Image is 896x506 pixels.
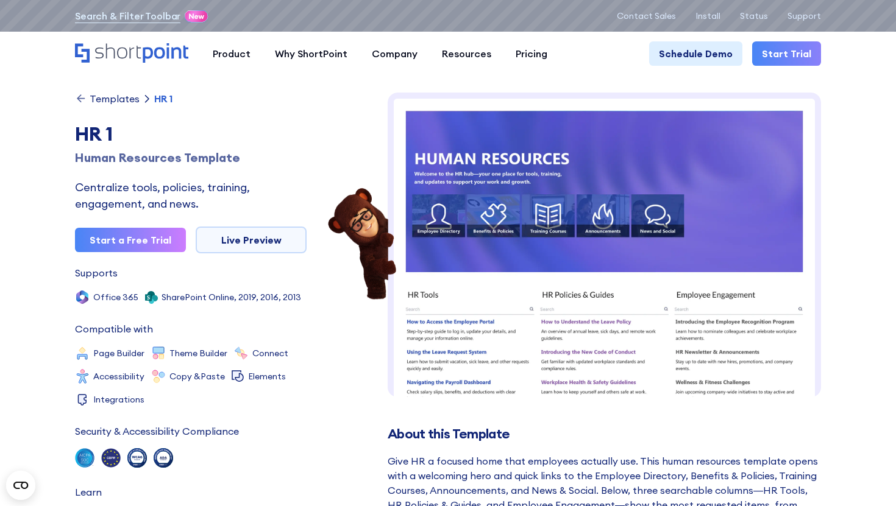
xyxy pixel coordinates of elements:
[162,293,301,301] div: SharePoint Online, 2019, 2016, 2013
[388,426,821,441] h2: About this Template
[503,41,560,66] a: Pricing
[360,41,430,66] a: Company
[740,11,768,21] a: Status
[617,11,676,21] a: Contact Sales
[835,448,896,506] iframe: Chat Widget
[263,41,360,66] a: Why ShortPoint
[93,293,138,301] div: Office 365
[213,46,251,61] div: Product
[75,43,188,64] a: Home
[75,426,239,436] div: Security & Accessibility Compliance
[75,93,140,105] a: Templates
[201,41,263,66] a: Product
[196,227,307,253] a: Live Preview
[75,448,94,468] img: soc 2
[430,41,503,66] a: Resources
[252,349,288,357] div: Connect
[442,46,491,61] div: Resources
[248,372,286,381] div: Elements
[93,372,144,381] div: Accessibility
[75,324,153,334] div: Compatible with
[75,487,102,497] div: Learn
[695,11,720,21] a: Install
[169,349,227,357] div: Theme Builder
[372,46,418,61] div: Company
[93,395,144,404] div: Integrations
[75,119,307,149] div: HR 1
[90,94,140,104] div: Templates
[75,228,186,252] a: Start a Free Trial
[169,372,225,381] div: Copy &Paste
[649,41,742,66] a: Schedule Demo
[75,268,118,278] div: Supports
[75,179,307,212] div: Centralize tools, policies, training, engagement, and news.
[75,149,307,167] div: Human Resources Template
[752,41,821,66] a: Start Trial
[154,94,172,104] div: HR 1
[93,349,144,357] div: Page Builder
[788,11,821,21] a: Support
[516,46,547,61] div: Pricing
[6,471,35,500] button: Open CMP widget
[275,46,347,61] div: Why ShortPoint
[75,9,180,23] a: Search & Filter Toolbar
